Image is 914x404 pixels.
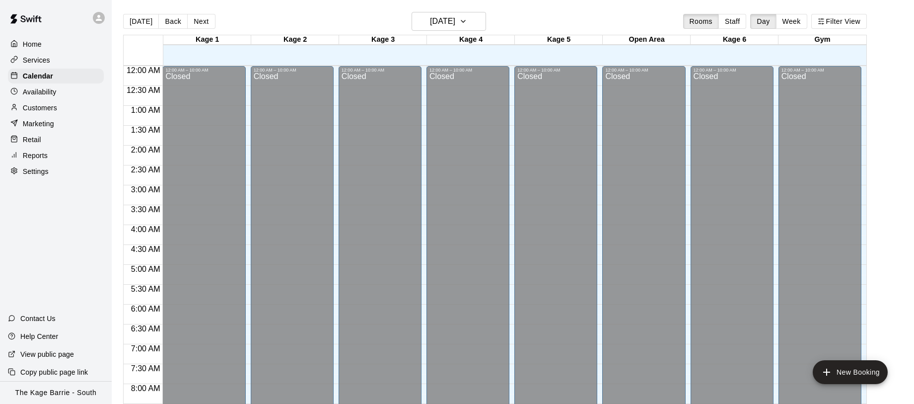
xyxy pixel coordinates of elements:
[342,68,419,73] div: 12:00 AM – 10:00 AM
[8,132,104,147] a: Retail
[129,305,163,313] span: 6:00 AM
[8,164,104,179] a: Settings
[23,166,49,176] p: Settings
[694,68,771,73] div: 12:00 AM – 10:00 AM
[254,68,331,73] div: 12:00 AM – 10:00 AM
[813,360,888,384] button: add
[129,265,163,273] span: 5:00 AM
[165,68,242,73] div: 12:00 AM – 10:00 AM
[8,69,104,83] a: Calendar
[683,14,719,29] button: Rooms
[129,225,163,234] span: 4:00 AM
[123,14,159,29] button: [DATE]
[8,84,104,99] a: Availability
[129,106,163,114] span: 1:00 AM
[778,35,866,45] div: Gym
[603,35,691,45] div: Open Area
[129,205,163,214] span: 3:30 AM
[605,68,682,73] div: 12:00 AM – 10:00 AM
[515,35,603,45] div: Kage 5
[20,367,88,377] p: Copy public page link
[429,68,506,73] div: 12:00 AM – 10:00 AM
[8,37,104,52] a: Home
[129,324,163,333] span: 6:30 AM
[8,53,104,68] a: Services
[187,14,215,29] button: Next
[129,285,163,293] span: 5:30 AM
[517,68,594,73] div: 12:00 AM – 10:00 AM
[750,14,776,29] button: Day
[8,116,104,131] a: Marketing
[23,39,42,49] p: Home
[23,135,41,145] p: Retail
[339,35,427,45] div: Kage 3
[129,185,163,194] span: 3:00 AM
[20,331,58,341] p: Help Center
[251,35,339,45] div: Kage 2
[129,146,163,154] span: 2:00 AM
[163,35,251,45] div: Kage 1
[129,384,163,393] span: 8:00 AM
[124,66,163,75] span: 12:00 AM
[23,151,48,161] p: Reports
[158,14,188,29] button: Back
[129,245,163,253] span: 4:30 AM
[776,14,807,29] button: Week
[20,314,56,323] p: Contact Us
[8,100,104,115] a: Customers
[15,388,97,398] p: The Kage Barrie - South
[124,86,163,94] span: 12:30 AM
[23,119,54,129] p: Marketing
[412,12,486,31] button: [DATE]
[129,364,163,373] span: 7:30 AM
[691,35,778,45] div: Kage 6
[129,165,163,174] span: 2:30 AM
[430,14,455,28] h6: [DATE]
[781,68,858,73] div: 12:00 AM – 10:00 AM
[427,35,515,45] div: Kage 4
[20,349,74,359] p: View public page
[23,71,53,81] p: Calendar
[23,87,57,97] p: Availability
[718,14,747,29] button: Staff
[23,103,57,113] p: Customers
[23,55,50,65] p: Services
[811,14,867,29] button: Filter View
[129,344,163,353] span: 7:00 AM
[129,126,163,134] span: 1:30 AM
[8,148,104,163] a: Reports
